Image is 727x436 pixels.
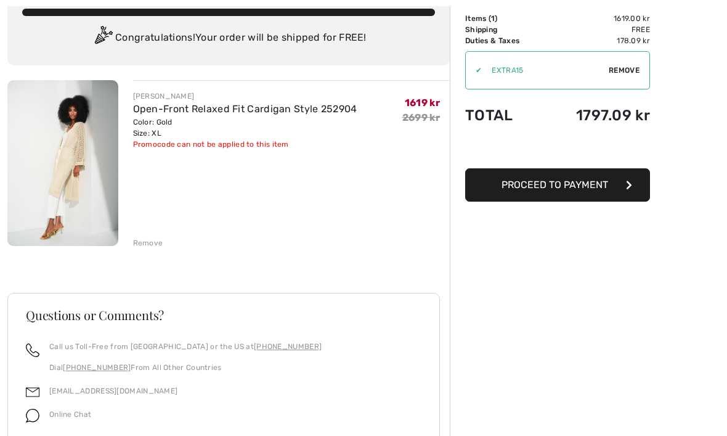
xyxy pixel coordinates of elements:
div: Color: Gold Size: XL [133,117,357,139]
img: Open-Front Relaxed Fit Cardigan Style 252904 [7,80,118,246]
div: [PERSON_NAME] [133,91,357,102]
img: email [26,385,39,399]
p: Call us Toll-Free from [GEOGRAPHIC_DATA] or the US at [49,341,322,352]
a: [PHONE_NUMBER] [254,342,322,351]
h3: Questions or Comments? [26,309,421,321]
td: Free [543,24,650,35]
span: Remove [609,65,640,76]
input: Promo code [482,52,609,89]
span: 1 [491,14,495,23]
a: [PHONE_NUMBER] [63,363,131,372]
span: 1619 kr [405,97,440,109]
td: Items ( ) [465,13,543,24]
a: [EMAIL_ADDRESS][DOMAIN_NAME] [49,387,177,395]
button: Proceed to Payment [465,168,650,202]
td: 178.09 kr [543,35,650,46]
td: 1797.09 kr [543,94,650,136]
p: Dial From All Other Countries [49,362,322,373]
s: 2699 kr [402,112,440,123]
td: Shipping [465,24,543,35]
td: Duties & Taxes [465,35,543,46]
div: ✔ [466,65,482,76]
img: Congratulation2.svg [91,26,115,51]
span: Proceed to Payment [502,179,608,191]
span: Online Chat [49,410,91,419]
td: Total [465,94,543,136]
a: Open-Front Relaxed Fit Cardigan Style 252904 [133,103,357,115]
iframe: PayPal [465,136,650,164]
div: Promocode can not be applied to this item [133,139,357,150]
img: call [26,343,39,357]
div: Congratulations! Your order will be shipped for FREE! [22,26,435,51]
td: 1619.00 kr [543,13,650,24]
img: chat [26,409,39,422]
div: Remove [133,237,163,249]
